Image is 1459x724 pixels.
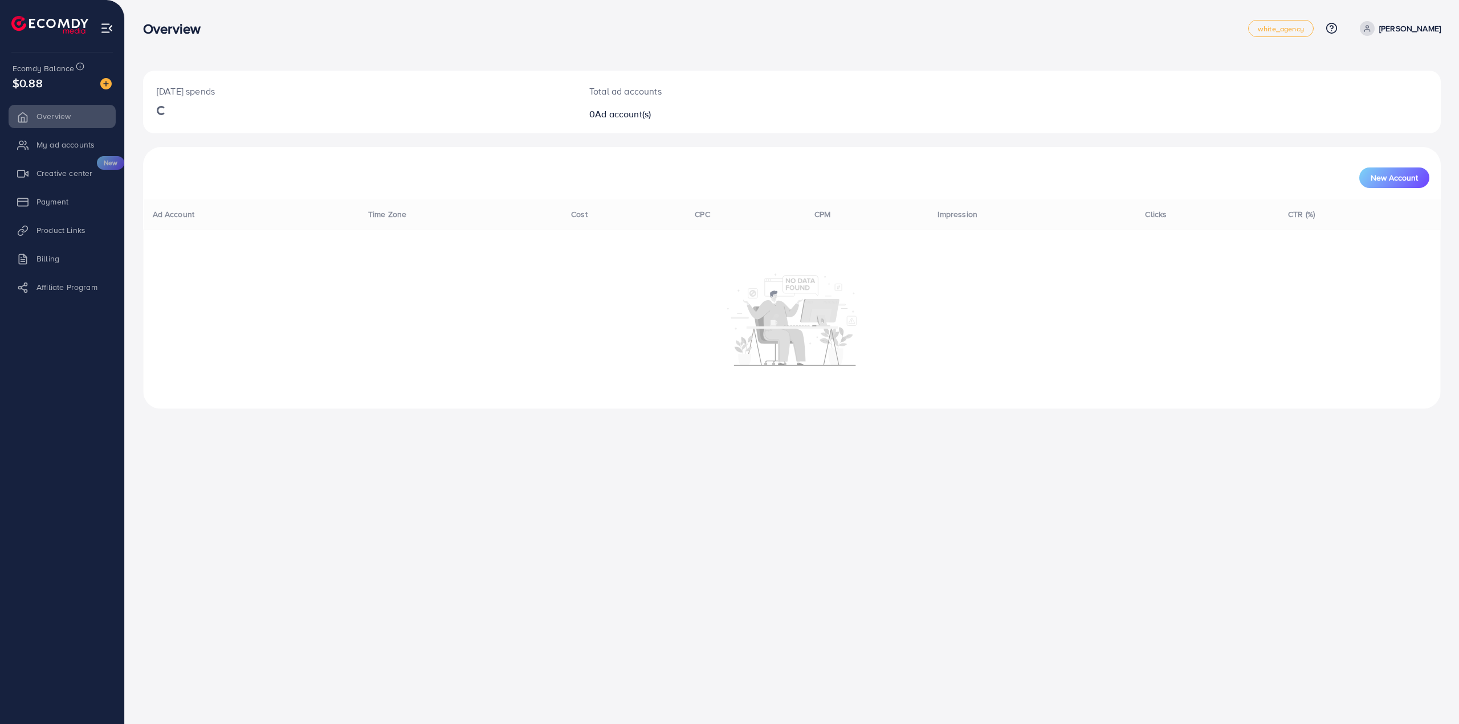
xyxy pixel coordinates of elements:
[100,78,112,89] img: image
[595,108,651,120] span: Ad account(s)
[1359,167,1429,188] button: New Account
[100,22,113,35] img: menu
[1355,21,1441,36] a: [PERSON_NAME]
[13,63,74,74] span: Ecomdy Balance
[1248,20,1314,37] a: white_agency
[157,84,562,98] p: [DATE] spends
[13,75,43,91] span: $0.88
[1379,22,1441,35] p: [PERSON_NAME]
[1258,25,1304,32] span: white_agency
[11,16,88,34] img: logo
[589,109,886,120] h2: 0
[1371,174,1418,182] span: New Account
[143,21,210,37] h3: Overview
[589,84,886,98] p: Total ad accounts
